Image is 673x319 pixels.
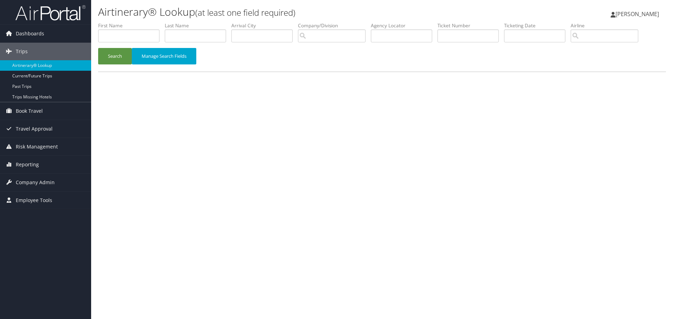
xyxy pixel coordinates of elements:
[371,22,437,29] label: Agency Locator
[132,48,196,64] button: Manage Search Fields
[231,22,298,29] label: Arrival City
[16,43,28,60] span: Trips
[195,7,295,18] small: (at least one field required)
[504,22,571,29] label: Ticketing Date
[98,5,477,19] h1: Airtinerary® Lookup
[16,102,43,120] span: Book Travel
[298,22,371,29] label: Company/Division
[437,22,504,29] label: Ticket Number
[98,48,132,64] button: Search
[16,120,53,138] span: Travel Approval
[16,192,52,209] span: Employee Tools
[16,25,44,42] span: Dashboards
[616,10,659,18] span: [PERSON_NAME]
[571,22,644,29] label: Airline
[15,5,86,21] img: airportal-logo.png
[611,4,666,25] a: [PERSON_NAME]
[16,138,58,155] span: Risk Management
[98,22,165,29] label: First Name
[16,156,39,173] span: Reporting
[16,174,55,191] span: Company Admin
[165,22,231,29] label: Last Name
